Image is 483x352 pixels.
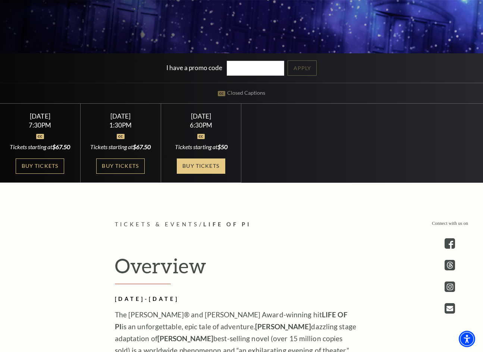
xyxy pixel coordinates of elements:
label: I have a promo code [166,63,222,71]
div: [DATE] [90,112,152,120]
span: $67.50 [133,143,151,150]
span: Life of Pi [203,221,251,227]
div: Tickets starting at [9,143,71,151]
span: Tickets & Events [115,221,200,227]
a: instagram - open in a new tab [445,282,455,292]
div: Accessibility Menu [459,331,475,347]
a: threads.com - open in a new tab [445,260,455,270]
a: Buy Tickets [16,158,64,174]
div: Tickets starting at [90,143,152,151]
strong: [PERSON_NAME] [157,334,213,343]
a: Buy Tickets [177,158,225,174]
span: $67.50 [52,143,70,150]
h2: [DATE]-[DATE] [115,295,357,304]
h2: Overview [115,254,368,284]
a: facebook - open in a new tab [445,238,455,249]
div: 7:30PM [9,122,71,128]
a: Buy Tickets [96,158,145,174]
div: [DATE] [170,112,232,120]
div: 1:30PM [90,122,152,128]
div: 6:30PM [170,122,232,128]
div: [DATE] [9,112,71,120]
div: Tickets starting at [170,143,232,151]
span: $50 [217,143,228,150]
strong: LIFE OF PI [115,310,348,331]
strong: [PERSON_NAME] [255,322,311,331]
p: Connect with us on [432,220,468,227]
a: Open this option - open in a new tab [445,303,455,314]
p: / [115,220,368,229]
